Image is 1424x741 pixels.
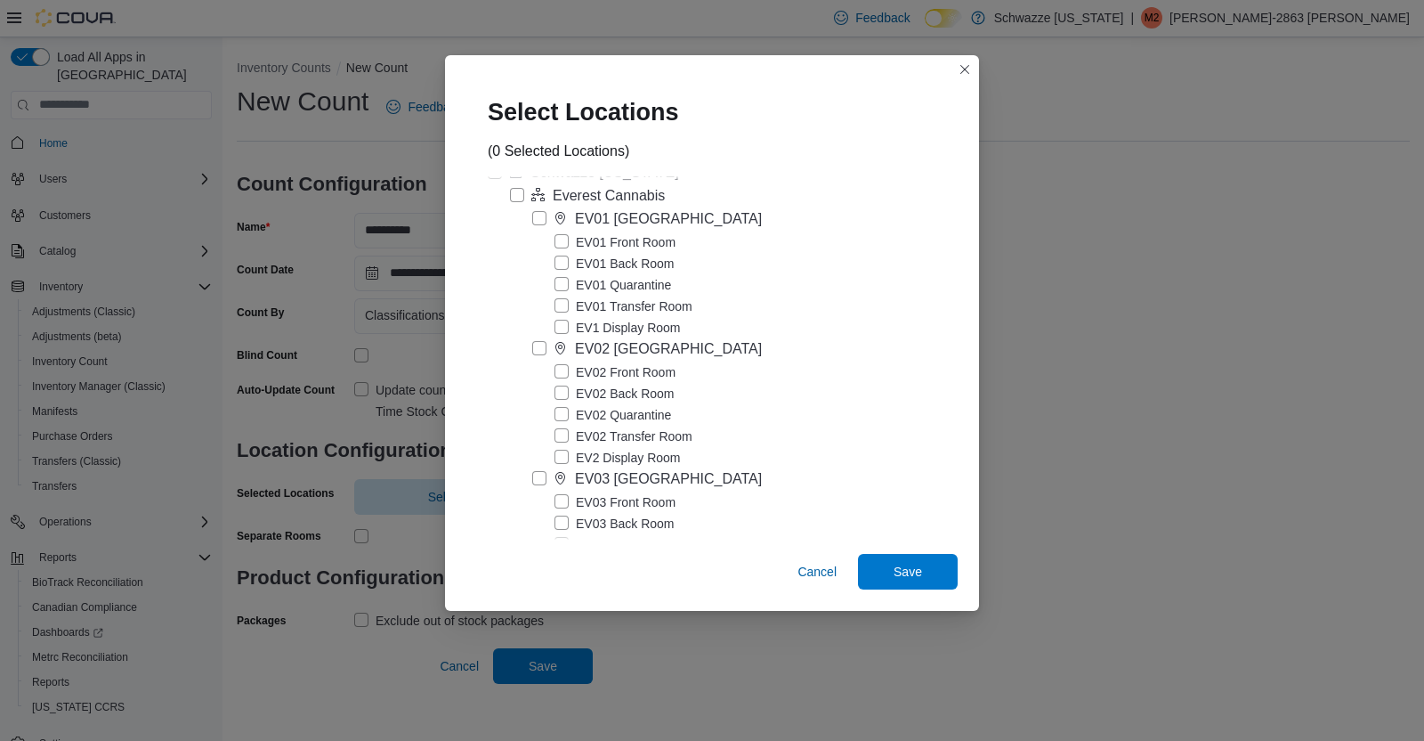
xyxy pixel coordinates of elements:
[554,362,676,383] label: EV02 Front Room
[488,141,629,162] div: (0 Selected Locations)
[554,383,675,404] label: EV02 Back Room
[575,468,762,490] div: EV03 [GEOGRAPHIC_DATA]
[575,208,762,230] div: EV01 [GEOGRAPHIC_DATA]
[554,317,681,338] label: EV1 Display Room
[554,492,676,513] label: EV03 Front Room
[894,563,922,581] span: Save
[554,534,671,556] label: EV03 Quarantine
[553,185,665,207] div: Everest Cannabis
[797,563,837,581] span: Cancel
[554,253,675,274] label: EV01 Back Room
[554,447,681,468] label: EV2 Display Room
[554,404,671,426] label: EV02 Quarantine
[954,59,975,80] button: Closes this modal window
[554,513,675,534] label: EV03 Back Room
[554,426,692,447] label: EV02 Transfer Room
[466,77,715,141] div: Select Locations
[790,554,844,590] button: Cancel
[554,274,671,296] label: EV01 Quarantine
[554,296,692,317] label: EV01 Transfer Room
[575,338,762,360] div: EV02 [GEOGRAPHIC_DATA]
[554,232,676,253] label: EV01 Front Room
[858,554,958,590] button: Save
